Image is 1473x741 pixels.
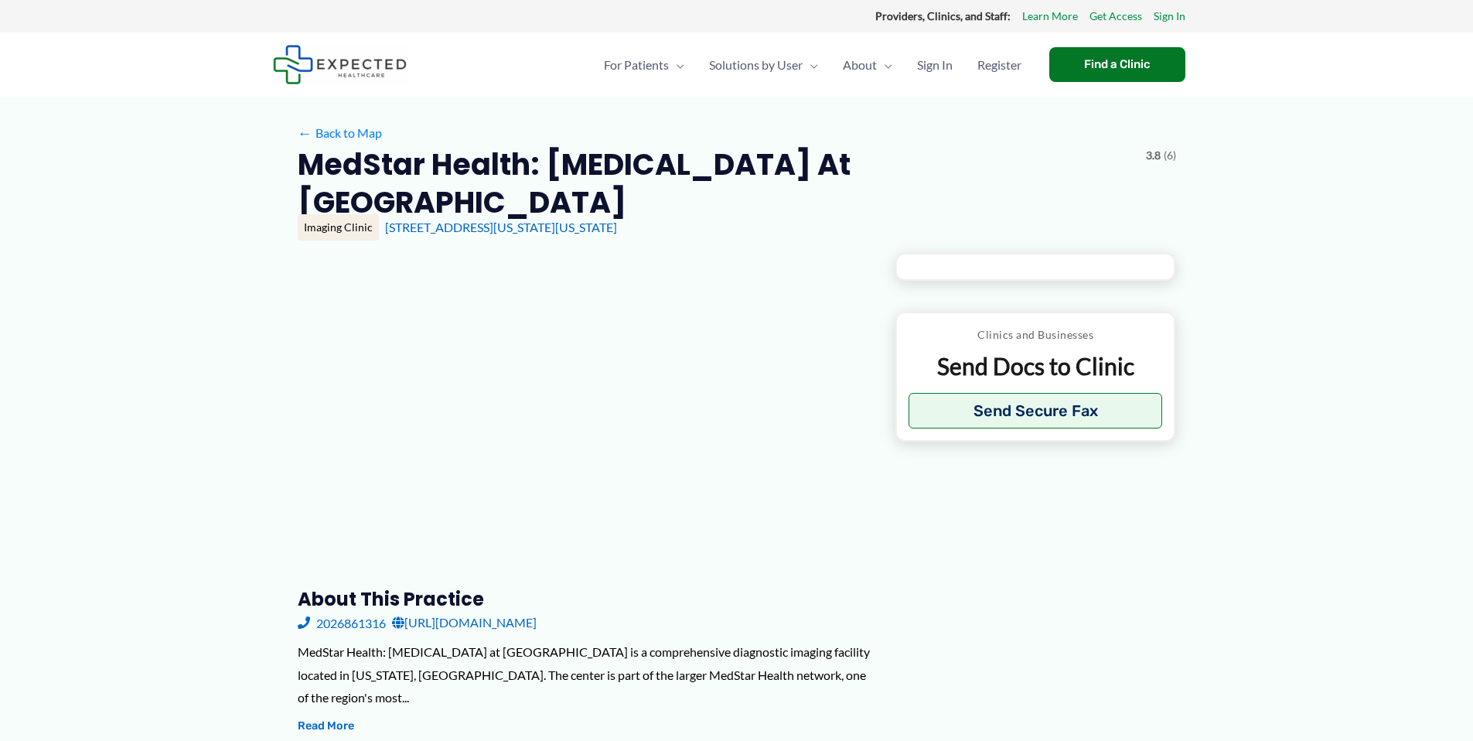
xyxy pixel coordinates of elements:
[965,38,1034,92] a: Register
[1154,6,1185,26] a: Sign In
[298,125,312,140] span: ←
[298,640,871,709] div: MedStar Health: [MEDICAL_DATA] at [GEOGRAPHIC_DATA] is a comprehensive diagnostic imaging facilit...
[909,351,1163,381] p: Send Docs to Clinic
[875,9,1011,22] strong: Providers, Clinics, and Staff:
[977,38,1021,92] span: Register
[298,611,386,634] a: 2026861316
[709,38,803,92] span: Solutions by User
[830,38,905,92] a: AboutMenu Toggle
[298,145,1134,222] h2: MedStar Health: [MEDICAL_DATA] at [GEOGRAPHIC_DATA]
[917,38,953,92] span: Sign In
[604,38,669,92] span: For Patients
[592,38,697,92] a: For PatientsMenu Toggle
[697,38,830,92] a: Solutions by UserMenu Toggle
[298,214,379,241] div: Imaging Clinic
[273,45,407,84] img: Expected Healthcare Logo - side, dark font, small
[592,38,1034,92] nav: Primary Site Navigation
[909,393,1163,429] button: Send Secure Fax
[1146,145,1161,166] span: 3.8
[803,38,818,92] span: Menu Toggle
[298,717,354,736] button: Read More
[669,38,684,92] span: Menu Toggle
[877,38,892,92] span: Menu Toggle
[1049,47,1185,82] a: Find a Clinic
[298,121,382,145] a: ←Back to Map
[1022,6,1078,26] a: Learn More
[392,611,537,634] a: [URL][DOMAIN_NAME]
[843,38,877,92] span: About
[298,587,871,611] h3: About this practice
[909,325,1163,345] p: Clinics and Businesses
[1164,145,1176,166] span: (6)
[1089,6,1142,26] a: Get Access
[385,220,617,234] a: [STREET_ADDRESS][US_STATE][US_STATE]
[905,38,965,92] a: Sign In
